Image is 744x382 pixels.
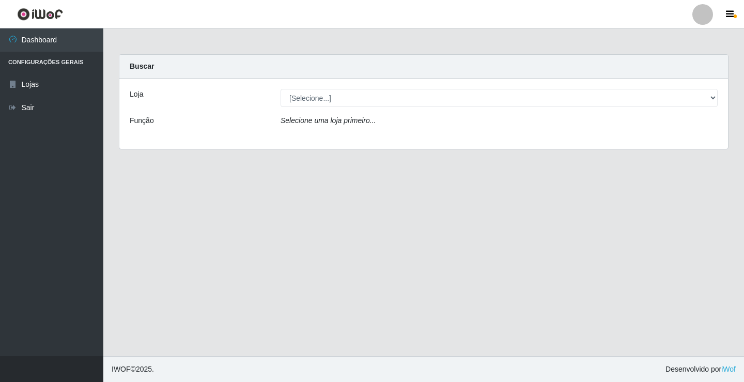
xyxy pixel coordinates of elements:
strong: Buscar [130,62,154,70]
img: CoreUI Logo [17,8,63,21]
label: Função [130,115,154,126]
i: Selecione uma loja primeiro... [281,116,376,125]
span: IWOF [112,365,131,373]
label: Loja [130,89,143,100]
span: © 2025 . [112,364,154,375]
span: Desenvolvido por [665,364,736,375]
a: iWof [721,365,736,373]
